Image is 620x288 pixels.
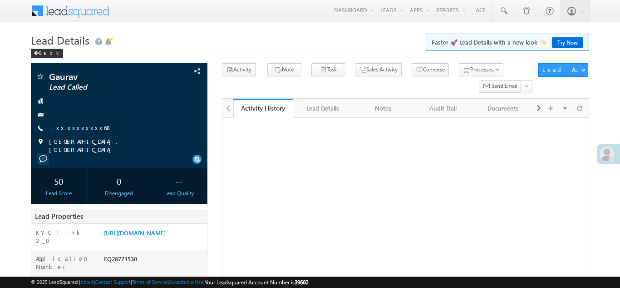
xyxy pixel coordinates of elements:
[154,172,205,189] div: --
[49,72,158,81] span: Gaurav
[31,33,89,47] span: Lead Details
[233,99,293,118] a: Activity History
[470,66,493,73] span: Processes
[49,124,112,131] a: +xx-xxxxxxxx68
[33,189,84,197] div: Lead Score
[104,229,166,237] a: [URL][DOMAIN_NAME]
[267,63,301,76] button: Note
[240,104,286,112] div: Activity History
[300,103,345,114] div: Lead Details
[102,254,207,267] div: EQ28773530
[432,38,583,47] span: Faster 🚀 Lead Details with a new look ✨
[459,63,503,76] button: Processes
[31,278,308,287] span: © 2025 LeadSquared | | | | |
[80,279,93,285] a: About
[473,99,533,118] a: Documents
[481,103,525,114] div: Documents
[35,212,83,221] span: Lead Properties
[413,99,473,118] a: Audit Trail
[421,103,465,114] div: Audit Trail
[154,189,205,197] div: Lead Quality
[538,63,588,77] button: Lead Actions
[542,66,581,74] div: Lead Actions
[36,254,95,271] label: Application Number
[293,99,353,118] a: Lead Details
[295,279,308,286] span: 39660
[95,279,131,285] a: Contact Support
[552,37,583,48] a: Try Now
[31,48,68,56] a: Back
[361,103,405,114] div: Notes
[354,99,413,118] a: Notes
[355,63,402,76] button: Sales Activity
[205,279,308,286] span: Your Leadsquared Account Number is
[33,172,84,189] div: 50
[93,172,144,189] div: 0
[492,82,517,90] span: Send Email
[311,63,345,76] button: Task
[49,83,158,92] span: Lead Called
[36,228,95,245] label: KYC link 2_0
[93,189,144,197] div: Disengaged
[49,137,191,154] span: [GEOGRAPHIC_DATA], [GEOGRAPHIC_DATA]
[31,49,63,58] div: Back
[412,63,449,76] button: Converse
[222,63,256,76] button: Activity
[479,80,522,93] button: Send Email
[132,279,167,285] a: Terms of Service
[169,279,203,285] a: Acceptable Use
